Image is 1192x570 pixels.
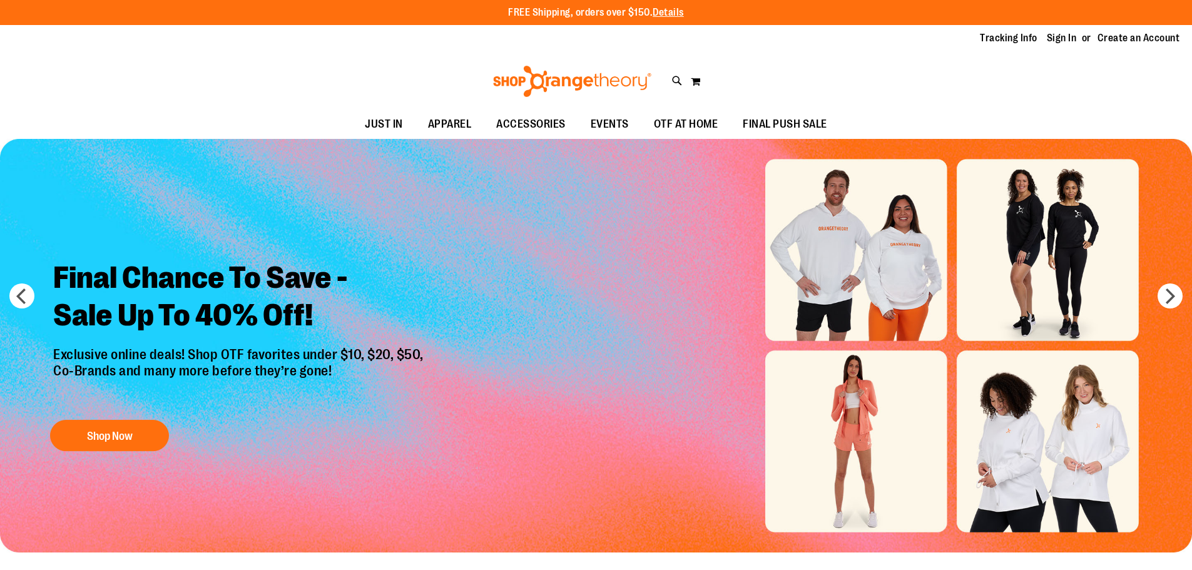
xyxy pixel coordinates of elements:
span: JUST IN [365,110,403,138]
button: next [1158,283,1183,308]
a: Tracking Info [980,31,1037,45]
img: Shop Orangetheory [491,66,653,97]
a: Final Chance To Save -Sale Up To 40% Off! Exclusive online deals! Shop OTF favorites under $10, $... [44,250,436,458]
p: Exclusive online deals! Shop OTF favorites under $10, $20, $50, Co-Brands and many more before th... [44,347,436,408]
span: EVENTS [591,110,629,138]
button: Shop Now [50,420,169,451]
span: ACCESSORIES [496,110,566,138]
h2: Final Chance To Save - Sale Up To 40% Off! [44,250,436,347]
span: APPAREL [428,110,472,138]
button: prev [9,283,34,308]
a: Details [653,7,684,18]
p: FREE Shipping, orders over $150. [508,6,684,20]
a: Create an Account [1098,31,1180,45]
span: FINAL PUSH SALE [743,110,827,138]
a: Sign In [1047,31,1077,45]
span: OTF AT HOME [654,110,718,138]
